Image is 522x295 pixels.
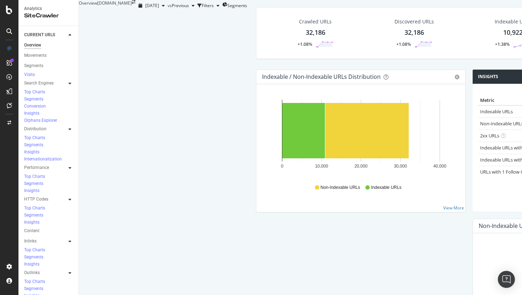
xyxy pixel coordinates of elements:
[24,71,42,78] a: Visits
[24,227,74,235] a: Content
[24,88,74,95] a: Top Charts
[433,164,446,169] text: 40,000
[480,108,513,115] a: Indexable URLs
[24,246,74,253] a: Top Charts
[24,96,43,102] div: Segments
[404,28,424,37] div: 32,186
[172,2,189,9] span: Previous
[394,164,407,169] text: 30,000
[24,148,74,155] a: Insights
[262,73,381,80] div: Indexable / Non-Indexable URLs Distribution
[396,41,411,47] div: +1.08%
[145,2,159,9] span: 2025 Sep. 20th
[24,285,74,292] a: Segments
[24,212,43,218] div: Segments
[24,212,74,219] a: Segments
[24,155,74,163] a: Internationalization
[24,142,43,148] div: Segments
[24,247,45,253] div: Top Charts
[24,227,39,235] div: Content
[24,180,74,187] a: Segments
[24,80,54,87] div: Search Engines
[24,72,35,78] div: Visits
[24,188,39,194] div: Insights
[24,12,73,20] div: SiteCrawler
[281,164,283,169] text: 0
[202,2,214,9] div: Filters
[24,173,74,180] a: Top Charts
[168,2,172,9] span: vs
[24,89,45,95] div: Top Charts
[354,164,368,169] text: 20,000
[24,237,37,245] div: Inlinks
[24,286,43,292] div: Segments
[24,52,74,59] a: Movements
[321,185,360,191] span: Non-Indexable URLs
[24,125,47,133] div: Distribution
[24,219,74,226] a: Insights
[24,42,41,49] div: Overview
[24,134,74,141] a: Top Charts
[24,135,45,141] div: Top Charts
[480,132,499,139] a: 2xx URLs
[24,62,43,70] div: Segments
[24,125,66,133] a: Distribution
[24,31,66,39] a: CURRENT URLS
[315,164,328,169] text: 10,000
[24,181,43,187] div: Segments
[24,279,45,285] div: Top Charts
[24,253,74,261] a: Segments
[24,219,39,225] div: Insights
[24,110,74,117] a: Insights
[24,103,46,109] div: Conversion
[24,42,74,49] a: Overview
[24,6,73,12] div: Analytics
[24,164,49,171] div: Performance
[24,118,57,124] div: Orphans Explorer
[24,95,74,103] a: Segments
[495,41,510,47] div: +1.38%
[24,80,66,87] a: Search Engines
[24,237,66,245] a: Inlinks
[24,149,39,155] div: Insights
[24,117,74,124] a: Orphans Explorer
[24,278,74,285] a: Top Charts
[24,110,39,116] div: Insights
[24,196,48,203] div: HTTP Codes
[24,31,55,39] div: CURRENT URLS
[262,95,460,178] svg: A chart.
[306,28,325,37] div: 32,186
[24,204,74,212] a: Top Charts
[478,73,498,80] h4: Insights
[24,62,74,70] a: Segments
[443,205,464,211] a: View More
[24,261,74,268] a: Insights
[371,185,401,191] span: Indexable URLs
[455,75,460,80] div: gear
[299,18,332,25] div: Crawled URLs
[498,271,515,288] div: Open Intercom Messenger
[24,174,45,180] div: Top Charts
[24,156,62,162] div: Internationalization
[24,141,74,148] a: Segments
[227,2,247,9] span: Segments
[24,52,47,59] div: Movements
[298,41,312,47] div: +1.08%
[24,269,66,277] a: Outlinks
[24,196,66,203] a: HTTP Codes
[24,103,74,110] a: Conversion
[24,269,40,277] div: Outlinks
[24,164,66,171] a: Performance
[24,187,74,194] a: Insights
[24,254,43,260] div: Segments
[24,261,39,267] div: Insights
[395,18,434,25] div: Discovered URLs
[24,205,45,211] div: Top Charts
